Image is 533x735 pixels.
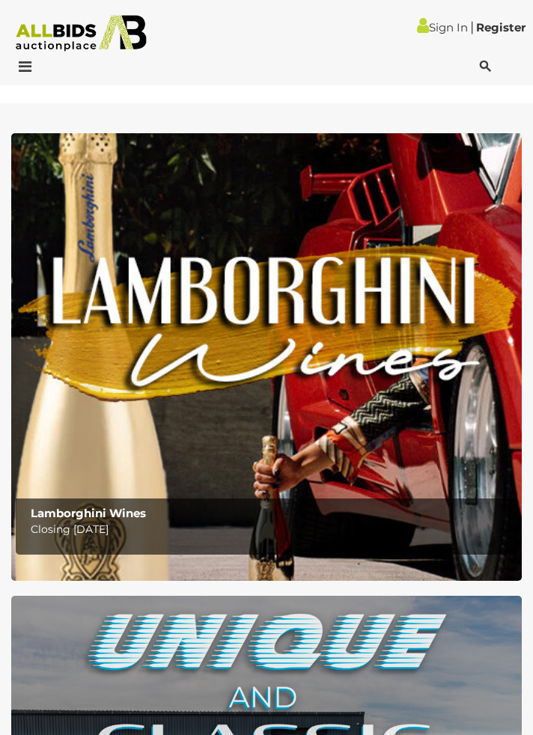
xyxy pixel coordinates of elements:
p: Closing [DATE] [31,520,509,539]
span: | [470,19,474,35]
b: Lamborghini Wines [31,506,146,520]
a: Lamborghini Wines Lamborghini Wines Closing [DATE] [11,133,522,580]
a: Register [476,20,526,34]
img: Lamborghini Wines [11,133,522,580]
a: Sign In [417,20,468,34]
img: Allbids.com.au [8,15,155,52]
